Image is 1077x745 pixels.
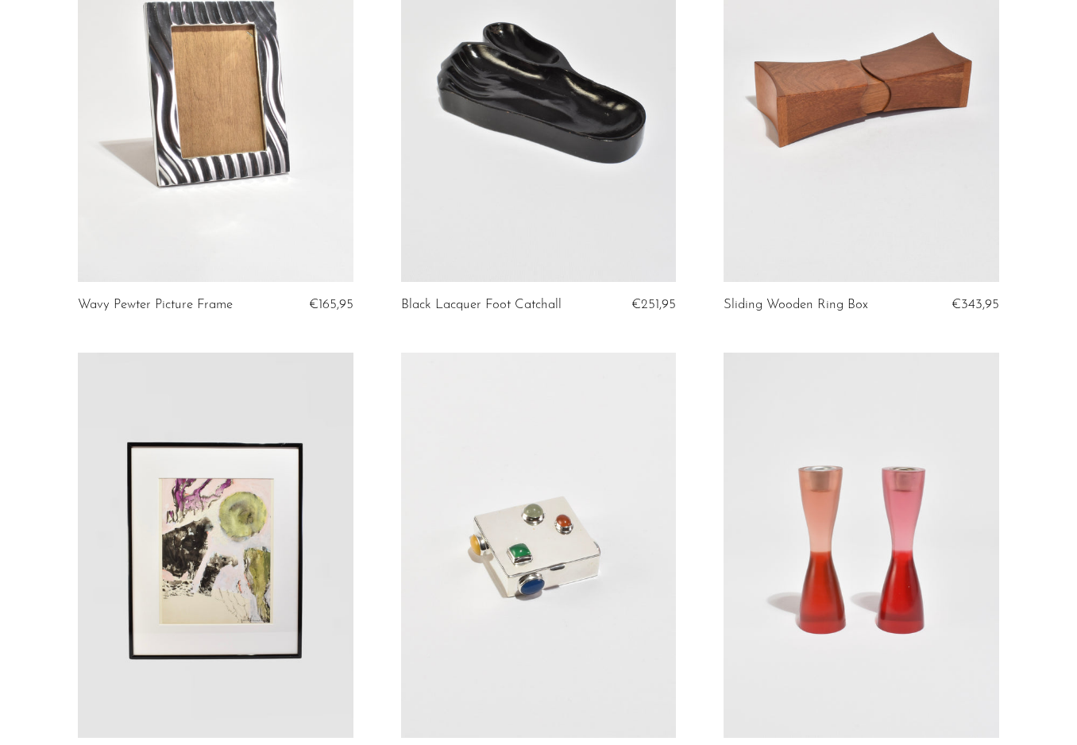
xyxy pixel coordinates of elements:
[78,298,233,312] a: Wavy Pewter Picture Frame
[952,298,999,311] span: €343,95
[309,298,353,311] span: €165,95
[401,298,562,312] a: Black Lacquer Foot Catchall
[724,298,868,312] a: Sliding Wooden Ring Box
[631,298,676,311] span: €251,95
